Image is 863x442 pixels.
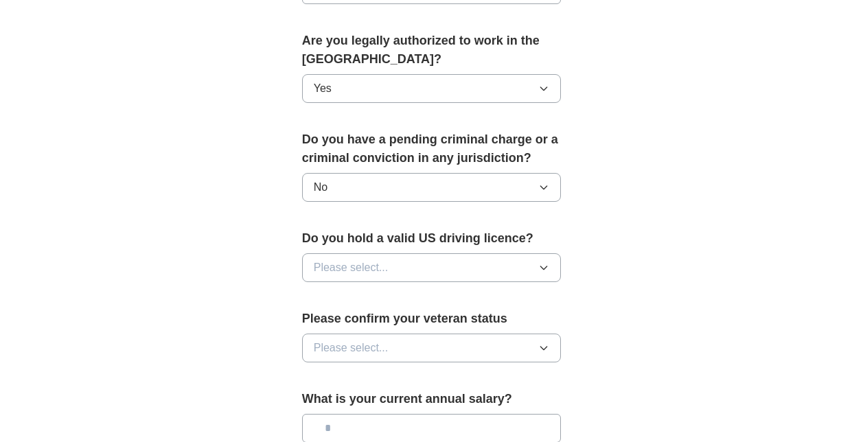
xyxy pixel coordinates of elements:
[302,32,562,69] label: Are you legally authorized to work in the [GEOGRAPHIC_DATA]?
[314,80,332,97] span: Yes
[302,173,562,202] button: No
[302,130,562,167] label: Do you have a pending criminal charge or a criminal conviction in any jurisdiction?
[302,253,562,282] button: Please select...
[302,334,562,362] button: Please select...
[314,340,389,356] span: Please select...
[314,179,327,196] span: No
[302,310,562,328] label: Please confirm your veteran status
[314,259,389,276] span: Please select...
[302,229,562,248] label: Do you hold a valid US driving licence?
[302,74,562,103] button: Yes
[302,390,562,408] label: What is your current annual salary?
